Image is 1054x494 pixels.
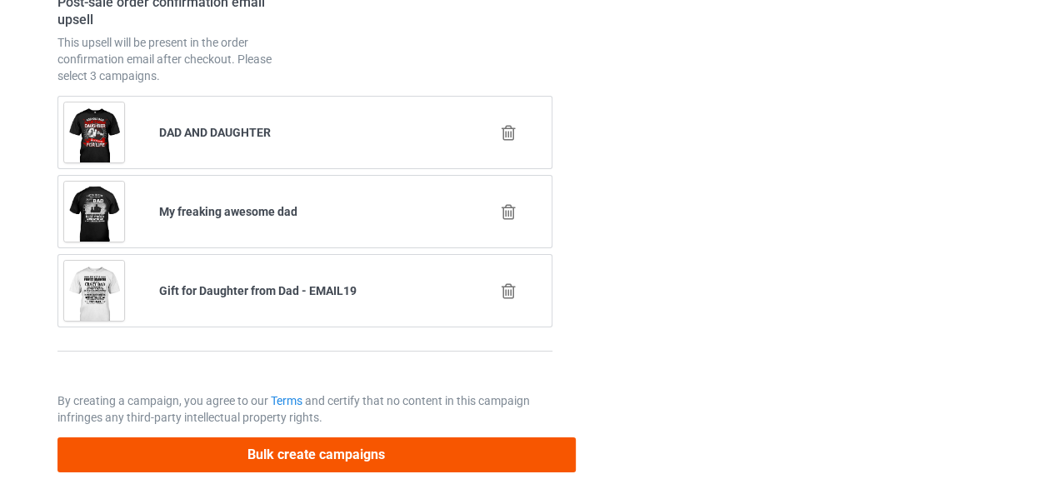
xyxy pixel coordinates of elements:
b: My freaking awesome dad [159,205,297,218]
a: Terms [271,394,302,407]
b: DAD AND DAUGHTER [159,126,271,139]
div: This upsell will be present in the order confirmation email after checkout. Please select 3 campa... [57,34,299,84]
b: Gift for Daughter from Dad - EMAIL19 [159,284,357,297]
button: Bulk create campaigns [57,437,576,472]
p: By creating a campaign, you agree to our and certify that no content in this campaign infringes a... [57,392,552,426]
